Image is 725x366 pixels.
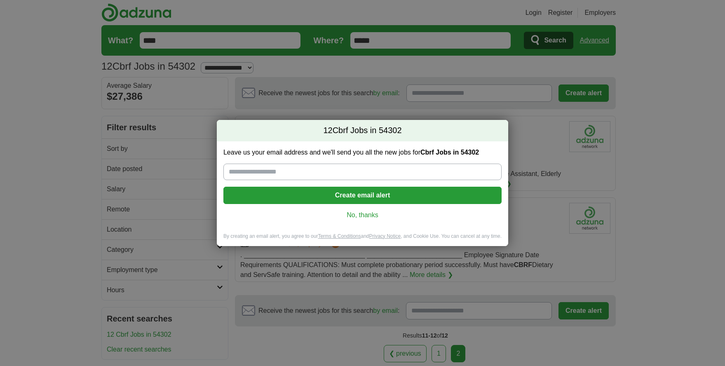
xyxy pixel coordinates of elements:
a: Privacy Notice [369,233,401,239]
label: Leave us your email address and we'll send you all the new jobs for [223,148,502,157]
strong: Cbrf Jobs in 54302 [420,149,479,156]
button: Create email alert [223,187,502,204]
h2: Cbrf Jobs in 54302 [217,120,508,141]
a: No, thanks [230,211,495,220]
div: By creating an email alert, you agree to our and , and Cookie Use. You can cancel at any time. [217,233,508,246]
a: Terms & Conditions [318,233,361,239]
span: 12 [323,125,332,136]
